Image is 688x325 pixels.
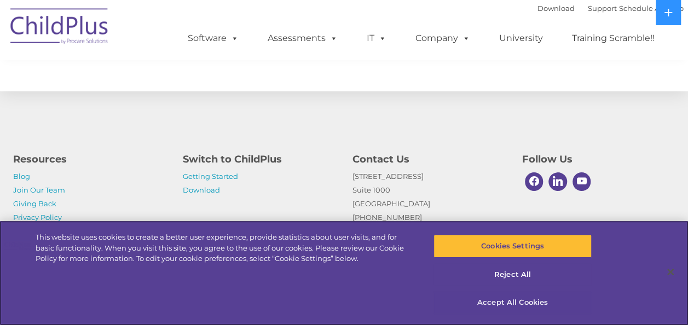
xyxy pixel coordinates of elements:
font: | [537,4,684,13]
a: Software [177,27,250,49]
a: Support [588,4,617,13]
a: Training Scramble!! [561,27,666,49]
h4: Resources [13,152,166,167]
a: Join Our Team [13,185,65,194]
button: Close [658,260,683,284]
img: ChildPlus by Procare Solutions [5,1,114,55]
a: Facebook [522,170,546,194]
h4: Contact Us [352,152,506,167]
a: Schedule A Demo [619,4,684,13]
a: Youtube [570,170,594,194]
button: Cookies Settings [433,235,592,258]
p: [STREET_ADDRESS] Suite 1000 [GEOGRAPHIC_DATA] [PHONE_NUMBER] [352,170,506,238]
a: Privacy Policy [13,213,62,222]
a: Download [537,4,575,13]
a: Giving Back [13,199,56,208]
a: University [488,27,554,49]
h4: Switch to ChildPlus [183,152,336,167]
a: Getting Started [183,172,238,181]
span: Phone number [152,117,199,125]
a: Company [404,27,481,49]
a: IT [356,27,397,49]
a: Download [183,185,220,194]
h4: Follow Us [522,152,675,167]
a: Blog [13,172,30,181]
a: Assessments [257,27,349,49]
button: Reject All [433,263,592,286]
a: Linkedin [546,170,570,194]
div: This website uses cookies to create a better user experience, provide statistics about user visit... [36,232,413,264]
button: Accept All Cookies [433,291,592,314]
span: Last name [152,72,186,80]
